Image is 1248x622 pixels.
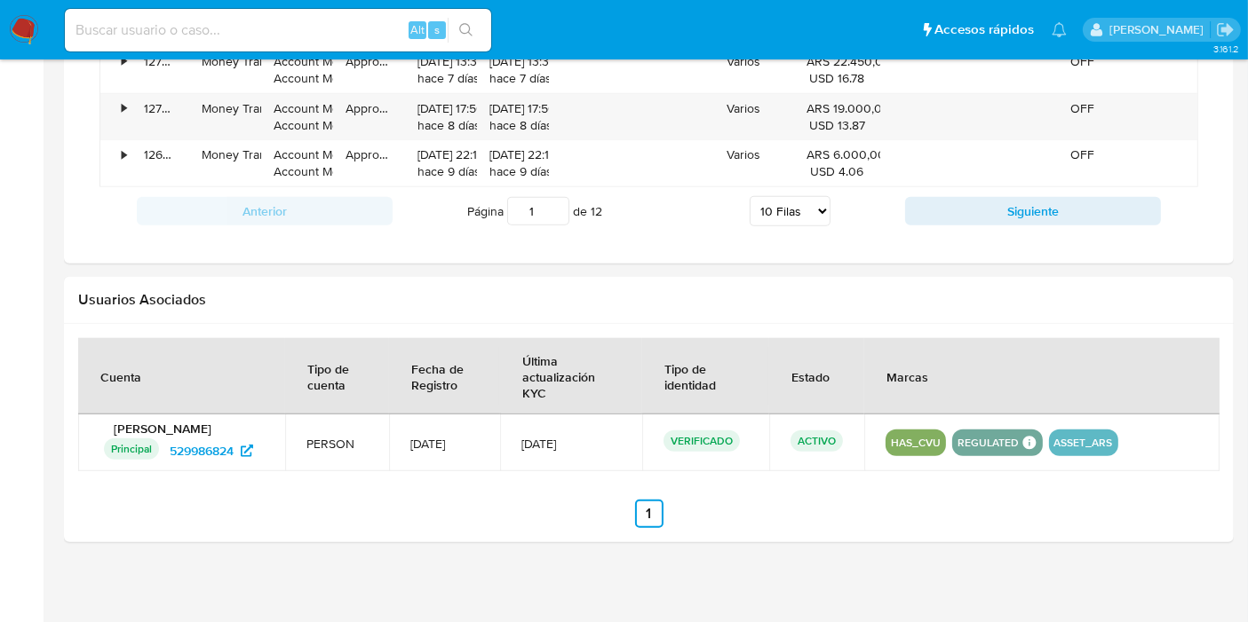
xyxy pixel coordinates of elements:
input: Buscar usuario o caso... [65,19,491,42]
a: Salir [1216,20,1235,39]
a: Notificaciones [1052,22,1067,37]
span: Accesos rápidos [934,20,1034,39]
h2: Usuarios Asociados [78,291,1220,309]
p: belen.palamara@mercadolibre.com [1109,21,1210,38]
span: s [434,21,440,38]
span: 3.161.2 [1213,42,1239,56]
button: search-icon [448,18,484,43]
span: Alt [410,21,425,38]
